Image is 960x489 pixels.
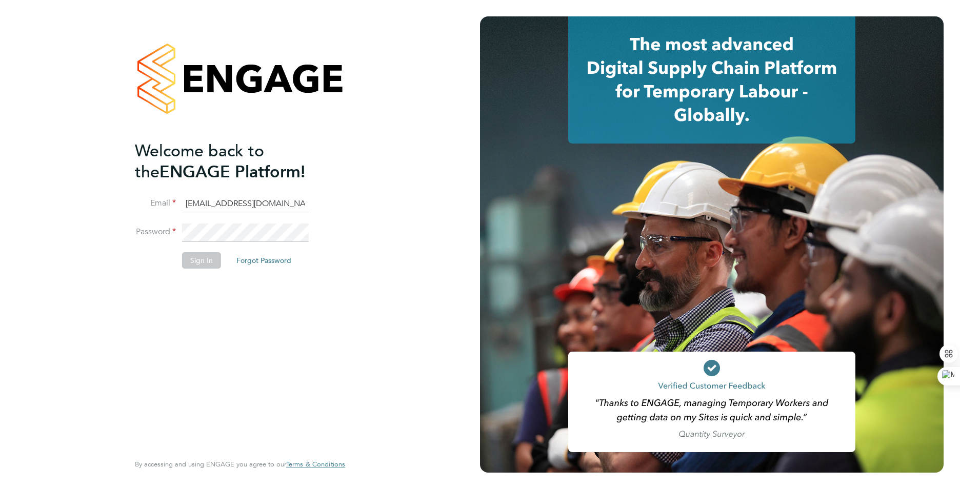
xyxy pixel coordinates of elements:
span: Terms & Conditions [286,460,345,468]
label: Password [135,227,176,237]
a: Terms & Conditions [286,460,345,468]
span: Welcome back to the [135,141,264,182]
h2: ENGAGE Platform! [135,140,335,182]
button: Sign In [182,252,221,269]
input: Enter your work email... [182,195,309,213]
label: Email [135,198,176,209]
span: By accessing and using ENGAGE you agree to our [135,460,345,468]
button: Forgot Password [228,252,299,269]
